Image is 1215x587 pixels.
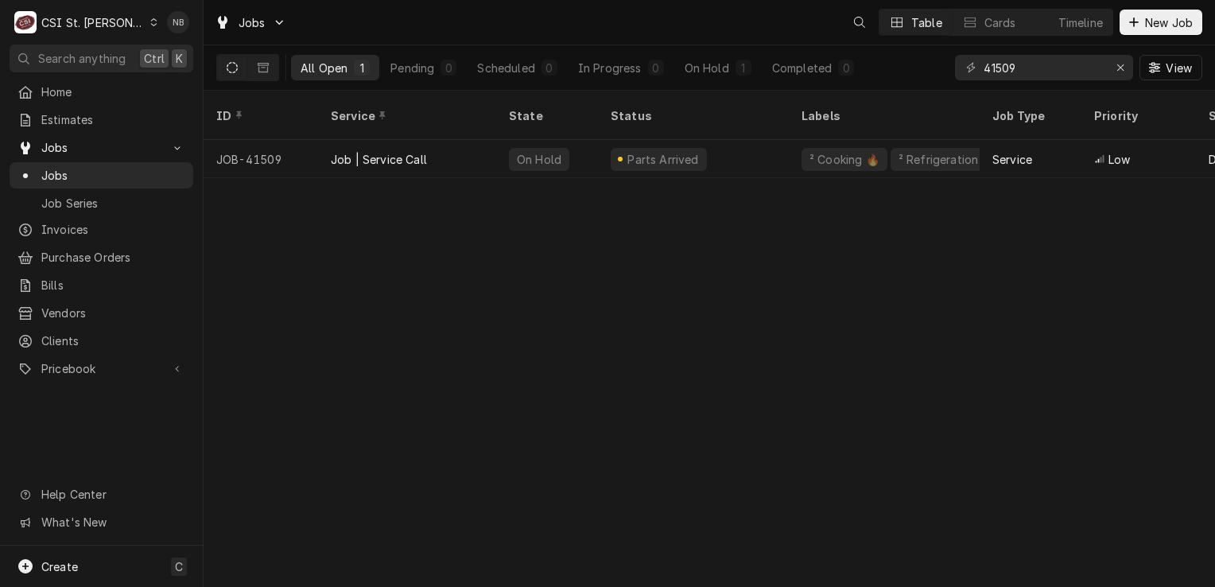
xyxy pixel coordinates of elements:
a: Invoices [10,216,193,243]
a: Bills [10,272,193,298]
a: Job Series [10,190,193,216]
input: Keyword search [984,55,1103,80]
span: Ctrl [144,50,165,67]
div: Service [331,107,480,124]
div: 0 [545,60,554,76]
span: View [1163,60,1195,76]
div: State [509,107,585,124]
div: ² Refrigeration ❄️ [897,151,997,168]
div: Pending [390,60,434,76]
span: C [175,558,183,575]
div: Service [992,151,1032,168]
span: Create [41,560,78,573]
span: Vendors [41,305,185,321]
span: Low [1108,151,1130,168]
a: Vendors [10,300,193,326]
div: 0 [841,60,851,76]
span: Pricebook [41,360,161,377]
button: Search anythingCtrlK [10,45,193,72]
div: All Open [301,60,347,76]
a: Go to Help Center [10,481,193,507]
span: Help Center [41,486,184,503]
div: In Progress [578,60,642,76]
div: Labels [802,107,967,124]
span: K [176,50,183,67]
a: Estimates [10,107,193,133]
div: Scheduled [477,60,534,76]
span: Job Series [41,195,185,212]
div: CSI St. [PERSON_NAME] [41,14,145,31]
div: 0 [651,60,661,76]
div: ² Cooking 🔥 [808,151,881,168]
div: Nick Badolato's Avatar [167,11,189,33]
span: What's New [41,514,184,531]
a: Jobs [10,162,193,189]
div: Completed [772,60,832,76]
div: Parts Arrived [626,151,701,168]
span: Jobs [239,14,266,31]
div: NB [167,11,189,33]
div: Table [911,14,942,31]
span: Home [41,84,185,100]
div: Cards [984,14,1016,31]
div: C [14,11,37,33]
span: Clients [41,332,185,349]
button: View [1139,55,1202,80]
div: JOB-41509 [204,140,318,178]
a: Purchase Orders [10,244,193,270]
div: CSI St. Louis's Avatar [14,11,37,33]
span: Bills [41,277,185,293]
a: Go to What's New [10,509,193,535]
a: Clients [10,328,193,354]
a: Go to Pricebook [10,356,193,382]
span: Purchase Orders [41,249,185,266]
div: 1 [357,60,367,76]
div: On Hold [515,151,563,168]
button: New Job [1120,10,1202,35]
span: Estimates [41,111,185,128]
span: Invoices [41,221,185,238]
button: Open search [847,10,872,35]
div: Timeline [1058,14,1103,31]
a: Go to Jobs [208,10,293,36]
div: 1 [739,60,748,76]
a: Home [10,79,193,105]
button: Erase input [1108,55,1133,80]
span: Jobs [41,167,185,184]
span: Jobs [41,139,161,156]
div: Status [611,107,773,124]
div: Job | Service Call [331,151,427,168]
div: ID [216,107,302,124]
div: 0 [444,60,453,76]
span: New Job [1142,14,1196,31]
div: On Hold [685,60,729,76]
div: Job Type [992,107,1069,124]
span: Search anything [38,50,126,67]
div: Priority [1094,107,1180,124]
a: Go to Jobs [10,134,193,161]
